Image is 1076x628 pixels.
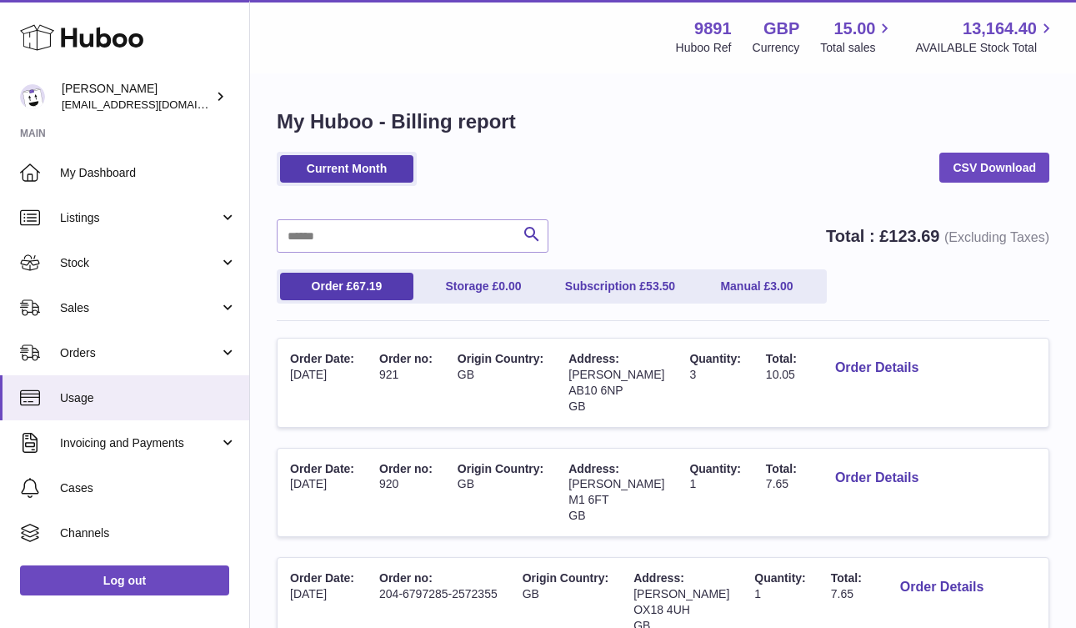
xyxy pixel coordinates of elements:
[280,155,413,183] a: Current Month
[568,493,608,506] span: M1 6FT
[367,339,445,427] td: 921
[689,462,740,475] span: Quantity:
[60,345,219,361] span: Orders
[676,40,732,56] div: Huboo Ref
[60,210,219,226] span: Listings
[568,399,585,413] span: GB
[568,352,619,365] span: Address:
[915,18,1056,56] a: 13,164.40 AVAILABLE Stock Total
[939,153,1049,183] a: CSV Download
[445,449,556,537] td: GB
[367,449,445,537] td: 920
[646,279,675,293] span: 53.50
[833,18,875,40] span: 15.00
[677,449,753,537] td: 1
[766,368,795,381] span: 10.05
[763,18,799,40] strong: GBP
[633,603,690,616] span: OX18 4UH
[820,40,894,56] span: Total sales
[766,352,797,365] span: Total:
[568,509,585,522] span: GB
[60,255,219,271] span: Stock
[826,227,1049,245] strong: Total : £
[379,571,433,585] span: Order no:
[290,571,354,585] span: Order Date:
[62,81,212,113] div: [PERSON_NAME]
[568,384,623,397] span: AB10 6NP
[944,230,1049,244] span: (Excluding Taxes)
[417,273,550,300] a: Storage £0.00
[677,339,753,427] td: 3
[633,587,729,600] span: [PERSON_NAME]
[689,352,740,365] span: Quantity:
[20,565,229,595] a: Log out
[353,279,382,293] span: 67.19
[379,462,433,475] span: Order no:
[888,227,939,245] span: 123.69
[963,18,1037,40] span: 13,164.40
[694,18,732,40] strong: 9891
[278,449,367,537] td: [DATE]
[568,477,664,490] span: [PERSON_NAME]
[290,462,354,475] span: Order Date:
[568,462,619,475] span: Address:
[753,40,800,56] div: Currency
[915,40,1056,56] span: AVAILABLE Stock Total
[62,98,245,111] span: [EMAIL_ADDRESS][DOMAIN_NAME]
[822,461,932,495] button: Order Details
[458,462,543,475] span: Origin Country:
[445,339,556,427] td: GB
[498,279,521,293] span: 0.00
[822,351,932,385] button: Order Details
[60,165,237,181] span: My Dashboard
[568,368,664,381] span: [PERSON_NAME]
[60,300,219,316] span: Sales
[523,571,608,585] span: Origin Country:
[820,18,894,56] a: 15.00 Total sales
[887,570,997,605] button: Order Details
[690,273,823,300] a: Manual £3.00
[831,571,862,585] span: Total:
[766,477,788,490] span: 7.65
[20,84,45,109] img: ro@thebitterclub.co.uk
[633,571,684,585] span: Address:
[60,525,237,541] span: Channels
[766,462,797,475] span: Total:
[770,279,793,293] span: 3.00
[553,273,687,300] a: Subscription £53.50
[278,339,367,427] td: [DATE]
[277,108,1049,135] h1: My Huboo - Billing report
[60,390,237,406] span: Usage
[290,352,354,365] span: Order Date:
[60,435,219,451] span: Invoicing and Payments
[280,273,413,300] a: Order £67.19
[458,352,543,365] span: Origin Country:
[831,587,853,600] span: 7.65
[754,571,805,585] span: Quantity:
[379,352,433,365] span: Order no:
[60,480,237,496] span: Cases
